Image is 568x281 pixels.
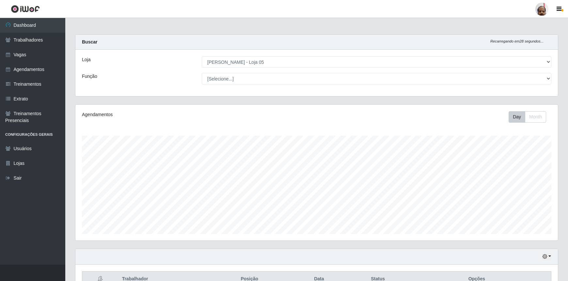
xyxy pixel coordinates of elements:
div: Agendamentos [82,111,272,118]
label: Função [82,73,97,80]
div: First group [509,111,546,123]
img: CoreUI Logo [11,5,40,13]
label: Loja [82,56,90,63]
button: Month [525,111,546,123]
i: Recarregando em 28 segundos... [490,39,544,43]
strong: Buscar [82,39,97,44]
div: Toolbar with button groups [509,111,551,123]
button: Day [509,111,525,123]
